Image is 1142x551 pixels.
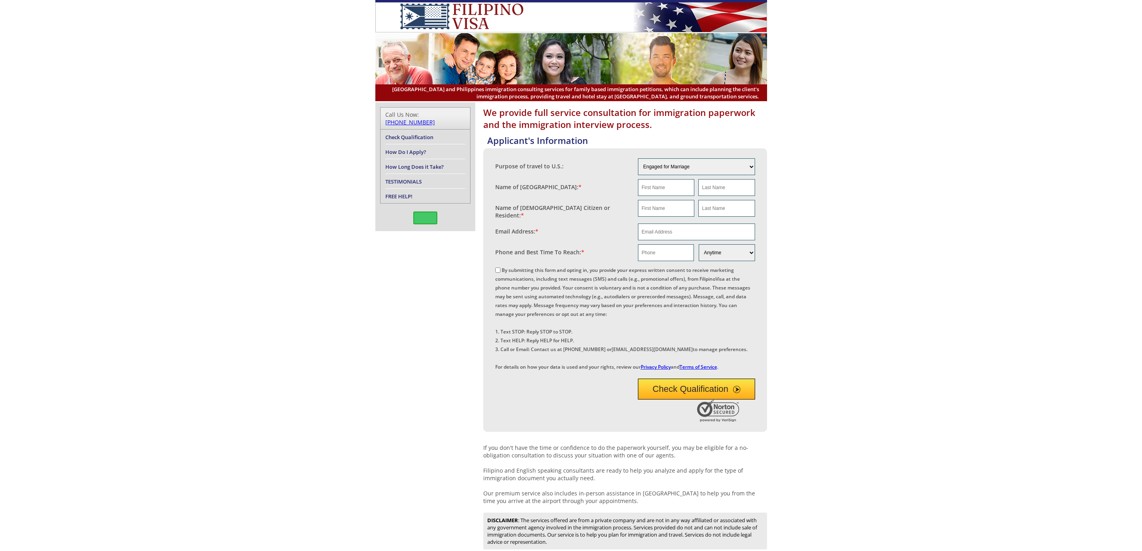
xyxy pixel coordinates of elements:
a: How Long Does it Take? [385,163,444,170]
span: [GEOGRAPHIC_DATA] and Philippines immigration consulting services for family based immigration pe... [383,86,759,100]
label: Purpose of travel to U.S.: [495,162,564,170]
h1: We provide full service consultation for immigration paperwork and the immigration interview proc... [483,106,767,130]
button: Check Qualification [638,379,755,399]
label: Phone and Best Time To Reach: [495,248,584,256]
a: Privacy Policy [641,363,671,370]
p: If you don't have the time or confidence to do the paperwork yourself, you may be eligible for a ... [483,444,767,505]
label: Email Address: [495,228,538,235]
input: Email Address [638,224,755,240]
strong: DISCLAIMER [487,517,518,524]
input: First Name [638,179,694,196]
a: Terms of Service [680,363,717,370]
a: How Do I Apply? [385,148,426,156]
a: Check Qualification [385,134,433,141]
input: First Name [638,200,694,217]
input: Phone [638,244,694,261]
div: Call Us Now: [385,111,465,126]
img: Norton Secured [697,399,741,422]
a: TESTIMONIALS [385,178,422,185]
input: Last Name [698,179,755,196]
label: By submitting this form and opting in, you provide your express written consent to receive market... [495,267,750,370]
input: Last Name [698,200,755,217]
a: FREE HELP! [385,193,413,200]
a: [PHONE_NUMBER] [385,118,435,126]
label: Name of [GEOGRAPHIC_DATA]: [495,183,582,191]
label: Name of [DEMOGRAPHIC_DATA] Citizen or Resident: [495,204,630,219]
div: : The services offered are from a private company and are not in any way affiliated or associated... [483,513,767,549]
input: By submitting this form and opting in, you provide your express written consent to receive market... [495,268,500,273]
h4: Applicant's Information [487,134,767,146]
select: Phone and Best Reach Time are required. [699,244,755,261]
